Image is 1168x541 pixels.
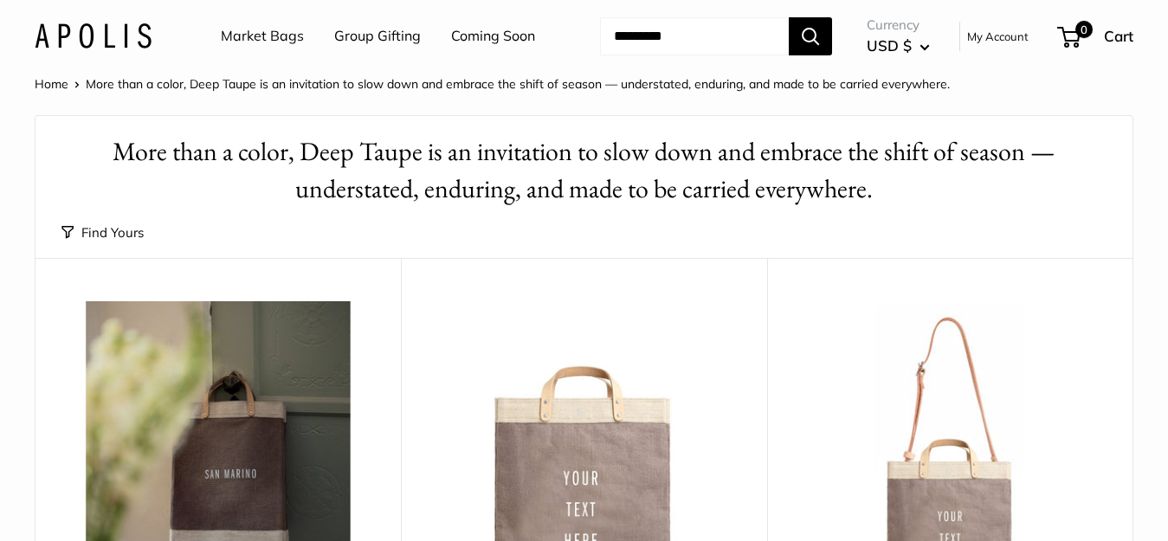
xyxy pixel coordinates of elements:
span: More than a color, Deep Taupe is an invitation to slow down and embrace the shift of season — und... [86,76,950,92]
img: Apolis [35,23,152,48]
input: Search... [600,17,789,55]
span: Cart [1104,27,1133,45]
nav: Breadcrumb [35,73,950,95]
button: Search [789,17,832,55]
a: Coming Soon [451,23,535,49]
a: Market Bags [221,23,304,49]
span: 0 [1075,21,1093,38]
a: My Account [967,26,1029,47]
button: USD $ [867,32,930,60]
a: Home [35,76,68,92]
span: Currency [867,13,930,37]
a: Group Gifting [334,23,421,49]
span: USD $ [867,36,912,55]
a: 0 Cart [1059,23,1133,50]
button: Find Yours [61,221,144,245]
h1: More than a color, Deep Taupe is an invitation to slow down and embrace the shift of season — und... [61,133,1107,208]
